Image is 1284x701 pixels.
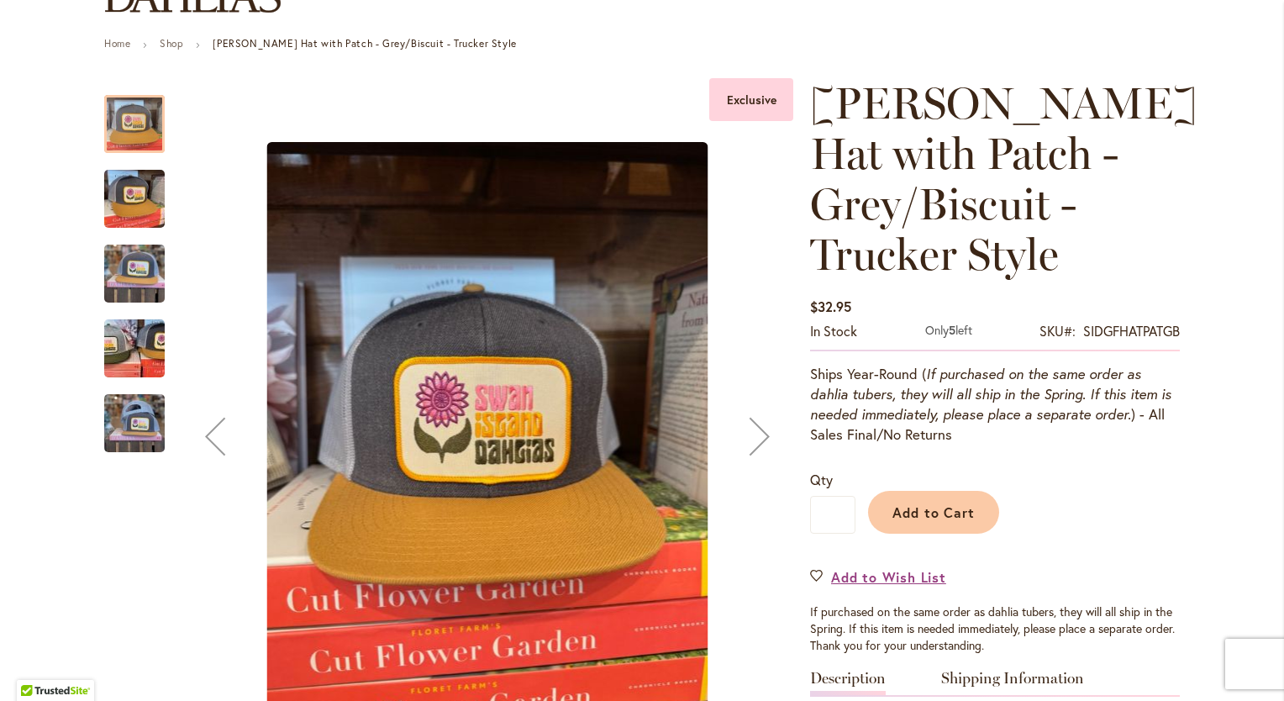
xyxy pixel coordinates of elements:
[709,78,793,121] div: Exclusive
[949,322,955,338] strong: 5
[810,298,851,315] span: $32.95
[104,383,165,464] img: SID Grafletics Hat with Patch - Grey/Biscuit - Trucker Style
[941,671,1084,695] a: Shipping Information
[925,322,972,341] div: Only 5 left
[104,37,130,50] a: Home
[213,37,516,50] strong: [PERSON_NAME] Hat with Patch - Grey/Biscuit - Trucker Style
[810,671,886,695] a: Description
[74,303,195,394] img: SID Grafletics Hat with Patch - Grey/Biscuit - Trucker Style
[810,567,946,587] a: Add to Wish List
[810,471,833,488] span: Qty
[104,153,182,228] div: SID Grafletics Hat with Patch - Grey/Biscuit - Trucker Style
[810,322,857,340] span: In stock
[810,76,1197,281] span: [PERSON_NAME] Hat with Patch - Grey/Biscuit - Trucker Style
[892,503,976,521] span: Add to Cart
[13,641,60,688] iframe: Launch Accessibility Center
[104,303,182,377] div: SID Grafletics Hat with Patch - Grey/Biscuit - Trucker Style
[810,603,1180,654] p: If purchased on the same order as dahlia tubers, they will all ship in the Spring. If this item i...
[104,234,165,314] img: SID Grafletics Hat with Patch - Grey/Biscuit - Trucker Style
[810,364,1180,445] p: Ships Year-Round ( ) - All Sales Final/No Returns
[810,365,1171,423] i: If purchased on the same order as dahlia tubers, they will all ship in the Spring. If this item i...
[810,322,857,341] div: Availability
[831,567,946,587] span: Add to Wish List
[104,159,165,240] img: SID Grafletics Hat with Patch - Grey/Biscuit - Trucker Style
[1083,322,1180,341] div: SIDGFHATPATGB
[104,228,182,303] div: SID Grafletics Hat with Patch - Grey/Biscuit - Trucker Style
[104,78,182,153] div: SID Patch Trucker Hat
[160,37,183,50] a: Shop
[104,377,165,452] div: SID Grafletics Hat with Patch - Grey/Biscuit - Trucker Style
[1039,322,1076,340] strong: SKU
[868,491,999,534] button: Add to Cart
